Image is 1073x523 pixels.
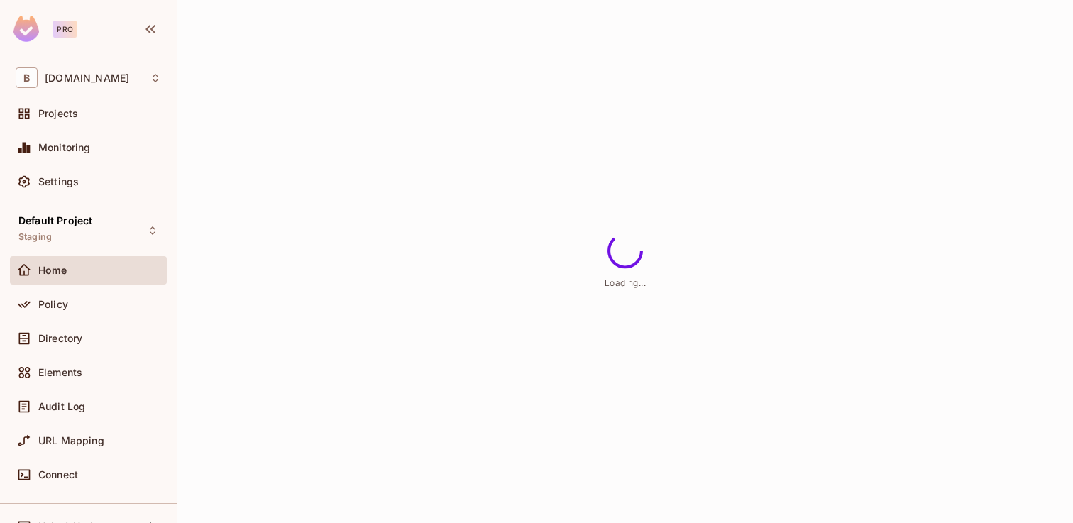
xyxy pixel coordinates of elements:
[38,469,78,480] span: Connect
[38,333,82,344] span: Directory
[45,72,129,84] span: Workspace: buckstop.com
[38,401,85,412] span: Audit Log
[38,142,91,153] span: Monitoring
[13,16,39,42] img: SReyMgAAAABJRU5ErkJggg==
[38,435,104,446] span: URL Mapping
[53,21,77,38] div: Pro
[38,299,68,310] span: Policy
[18,231,52,243] span: Staging
[605,277,646,287] span: Loading...
[38,367,82,378] span: Elements
[16,67,38,88] span: B
[38,265,67,276] span: Home
[38,108,78,119] span: Projects
[18,215,92,226] span: Default Project
[38,176,79,187] span: Settings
